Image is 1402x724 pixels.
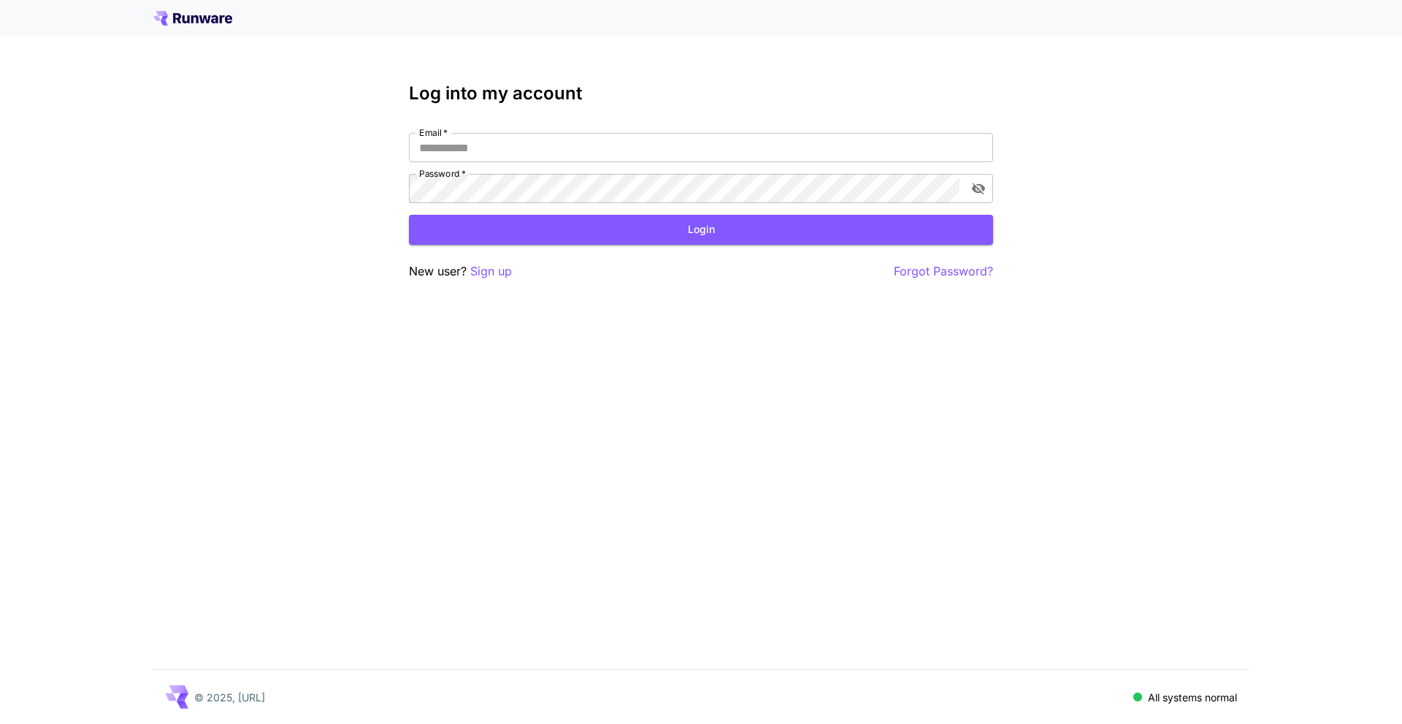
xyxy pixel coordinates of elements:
label: Email [419,126,448,139]
h3: Log into my account [409,83,993,104]
button: Login [409,215,993,245]
p: © 2025, [URL] [194,690,265,705]
button: Forgot Password? [894,262,993,281]
p: New user? [409,262,512,281]
button: toggle password visibility [965,175,992,202]
p: All systems normal [1148,690,1237,705]
button: Sign up [470,262,512,281]
label: Password [419,167,466,180]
